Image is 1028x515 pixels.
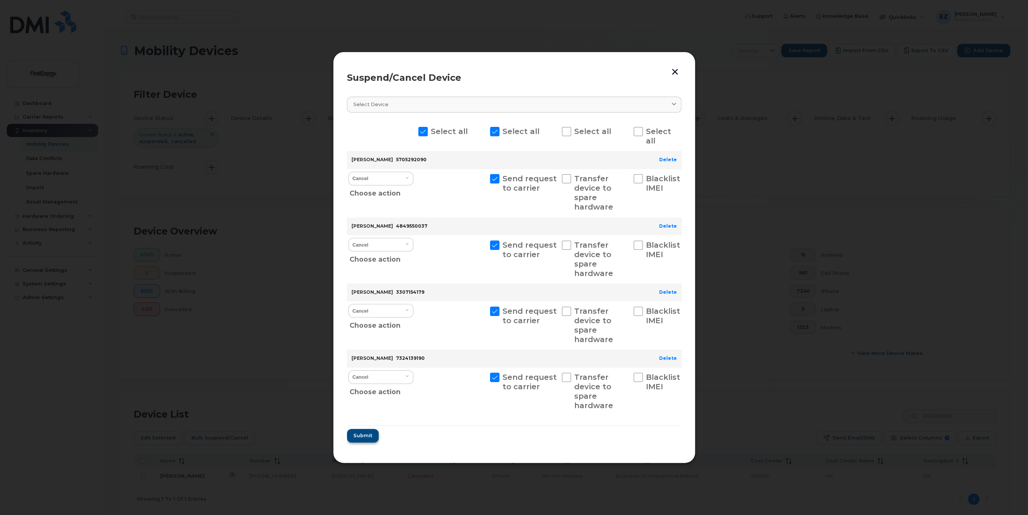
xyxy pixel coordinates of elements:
span: Select all [574,127,611,136]
strong: [PERSON_NAME] [351,355,393,361]
div: Choose action [350,383,413,398]
strong: [PERSON_NAME] [351,289,393,295]
a: Delete [659,289,677,295]
span: Transfer device to spare hardware [574,241,613,278]
input: Send request to carrier [481,307,485,310]
span: Transfer device to spare hardware [574,307,613,344]
strong: [PERSON_NAME] [351,223,393,229]
span: Transfer device to spare hardware [574,174,613,211]
span: Blacklist IMEI [646,373,680,391]
input: Blacklist IMEI [624,241,628,244]
div: Choose action [350,185,413,199]
input: Blacklist IMEI [624,373,628,376]
span: Select all [646,127,671,145]
input: Blacklist IMEI [624,174,628,178]
span: Transfer device to spare hardware [574,373,613,410]
a: Select device [347,97,681,112]
input: Select all [553,127,556,131]
span: 3307154179 [396,289,424,295]
input: Send request to carrier [481,241,485,244]
span: 7324139190 [396,355,425,361]
input: Transfer device to spare hardware [553,307,556,310]
span: Submit [353,432,372,439]
input: Transfer device to spare hardware [553,241,556,244]
span: Select device [353,101,388,108]
span: Send request to carrier [502,373,557,391]
strong: [PERSON_NAME] [351,157,393,162]
input: Send request to carrier [481,174,485,178]
a: Delete [659,157,677,162]
input: Send request to carrier [481,373,485,376]
div: Suspend/Cancel Device [347,73,681,82]
span: Blacklist IMEI [646,307,680,325]
a: Delete [659,355,677,361]
button: Submit [347,429,379,443]
input: Transfer device to spare hardware [553,373,556,376]
input: Blacklist IMEI [624,307,628,310]
span: 5705292090 [396,157,427,162]
span: Send request to carrier [502,307,557,325]
span: Blacklist IMEI [646,174,680,193]
input: Select all [481,127,485,131]
span: Select all [502,127,539,136]
span: 4849550037 [396,223,427,229]
span: Send request to carrier [502,174,557,193]
div: Choose action [350,317,413,331]
span: Blacklist IMEI [646,241,680,259]
input: Select all [624,127,628,131]
input: Transfer device to spare hardware [553,174,556,178]
span: Send request to carrier [502,241,557,259]
div: Choose action [350,251,413,265]
a: Delete [659,223,677,229]
iframe: Messenger Launcher [995,482,1022,509]
span: Select all [431,127,468,136]
input: Select all [409,127,413,131]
